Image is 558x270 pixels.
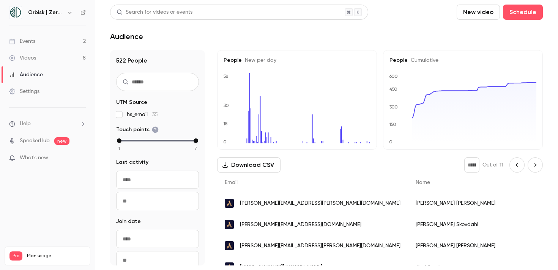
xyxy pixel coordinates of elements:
text: 15 [223,121,228,126]
a: SpeakerHub [20,137,50,145]
button: New video [457,5,500,20]
span: Last activity [116,159,148,166]
p: Out of 11 [482,161,503,169]
div: [PERSON_NAME] [PERSON_NAME] [408,235,544,256]
img: Orbisk | Zero Food Waste [9,6,22,19]
li: help-dropdown-opener [9,120,86,128]
span: Name [416,180,430,185]
text: 300 [389,104,398,110]
div: Search for videos or events [117,8,192,16]
div: [PERSON_NAME] [PERSON_NAME] [408,193,544,214]
span: Email [225,180,238,185]
h6: Orbisk | Zero Food Waste [28,9,64,16]
input: From [116,171,199,189]
div: Events [9,38,35,45]
iframe: Noticeable Trigger [77,155,86,162]
span: Pro [9,251,22,261]
span: What's new [20,154,48,162]
button: Download CSV [217,157,281,173]
img: sofitel.com [225,241,234,250]
input: To [116,192,199,210]
button: Next page [528,157,543,173]
text: 600 [389,74,398,79]
span: New per day [242,58,276,63]
div: Audience [9,71,43,78]
span: [PERSON_NAME][EMAIL_ADDRESS][PERSON_NAME][DOMAIN_NAME] [240,242,400,250]
h5: People [224,57,370,64]
span: new [54,137,69,145]
span: 1 [118,145,120,152]
input: From [116,230,199,248]
text: 0 [223,139,227,144]
span: Plan usage [27,253,85,259]
img: accor.com [225,199,234,208]
span: Cumulative [408,58,438,63]
button: Previous page [509,157,525,173]
h1: Audience [110,32,143,41]
text: 0 [389,139,392,144]
h5: People [389,57,536,64]
div: min [117,138,121,143]
text: 30 [224,103,229,108]
input: To [116,251,199,269]
span: [PERSON_NAME][EMAIL_ADDRESS][DOMAIN_NAME] [240,221,361,229]
span: Join date [116,218,141,225]
div: max [194,138,198,143]
div: Settings [9,88,39,95]
button: Schedule [503,5,543,20]
span: Help [20,120,31,128]
text: 150 [389,122,396,127]
text: 58 [223,74,229,79]
text: 450 [389,86,397,92]
span: [PERSON_NAME][EMAIL_ADDRESS][PERSON_NAME][DOMAIN_NAME] [240,199,400,207]
img: accor.com [225,220,234,229]
div: Videos [9,54,36,62]
span: hs_email [127,111,158,118]
div: [PERSON_NAME] Skovdahl [408,214,544,235]
span: 7 [195,145,197,152]
span: Touch points [116,126,159,133]
span: 35 [152,112,158,117]
span: UTM Source [116,99,147,106]
h1: 522 People [116,56,199,65]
